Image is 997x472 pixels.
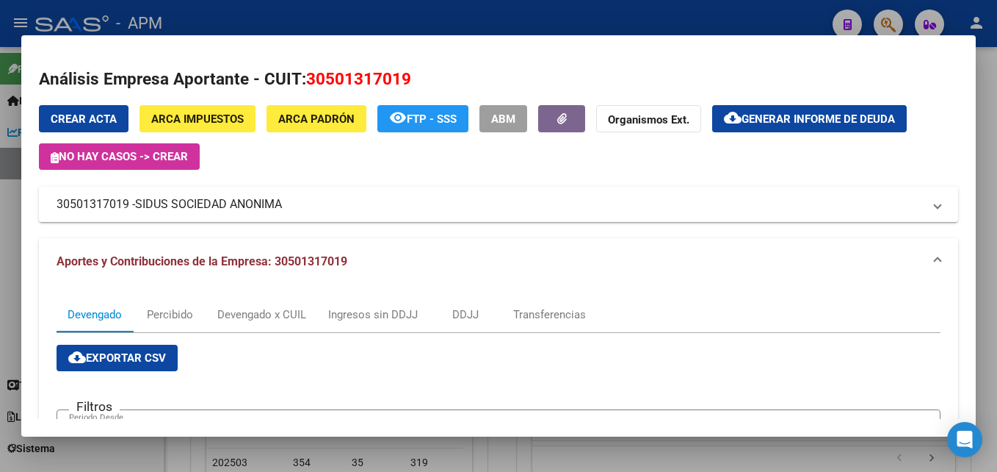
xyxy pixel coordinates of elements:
div: Devengado [68,307,122,323]
mat-icon: remove_red_eye [389,109,407,126]
span: ARCA Padrón [278,112,355,126]
button: Crear Acta [39,105,128,132]
div: Devengado x CUIL [217,307,306,323]
span: Exportar CSV [68,351,166,365]
button: ARCA Impuestos [139,105,255,132]
mat-panel-title: 30501317019 - [57,196,923,213]
div: Open Intercom Messenger [947,422,982,457]
h3: Filtros [69,398,120,415]
span: Aportes y Contribuciones de la Empresa: 30501317019 [57,254,347,268]
mat-icon: cloud_download [68,348,86,366]
span: ARCA Impuestos [151,112,244,126]
button: Organismos Ext. [596,105,701,132]
div: Percibido [147,307,193,323]
span: Generar informe de deuda [742,112,895,126]
mat-expansion-panel-header: 30501317019 -SIDUS SOCIEDAD ANONIMA [39,187,958,222]
button: ARCA Padrón [267,105,366,132]
button: FTP - SSS [377,105,468,132]
strong: Organismos Ext. [608,113,689,126]
button: No hay casos -> Crear [39,143,200,170]
h2: Análisis Empresa Aportante - CUIT: [39,67,958,92]
div: Ingresos sin DDJJ [328,307,418,323]
mat-icon: cloud_download [724,109,742,126]
mat-expansion-panel-header: Aportes y Contribuciones de la Empresa: 30501317019 [39,238,958,285]
span: No hay casos -> Crear [51,150,188,163]
button: ABM [479,105,527,132]
div: Transferencias [513,307,586,323]
button: Exportar CSV [57,345,178,371]
button: Generar informe de deuda [712,105,907,132]
span: 30501317019 [306,69,411,88]
span: SIDUS SOCIEDAD ANONIMA [135,196,282,213]
div: DDJJ [452,307,479,323]
span: FTP - SSS [407,112,457,126]
span: Crear Acta [51,112,117,126]
span: ABM [491,112,515,126]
